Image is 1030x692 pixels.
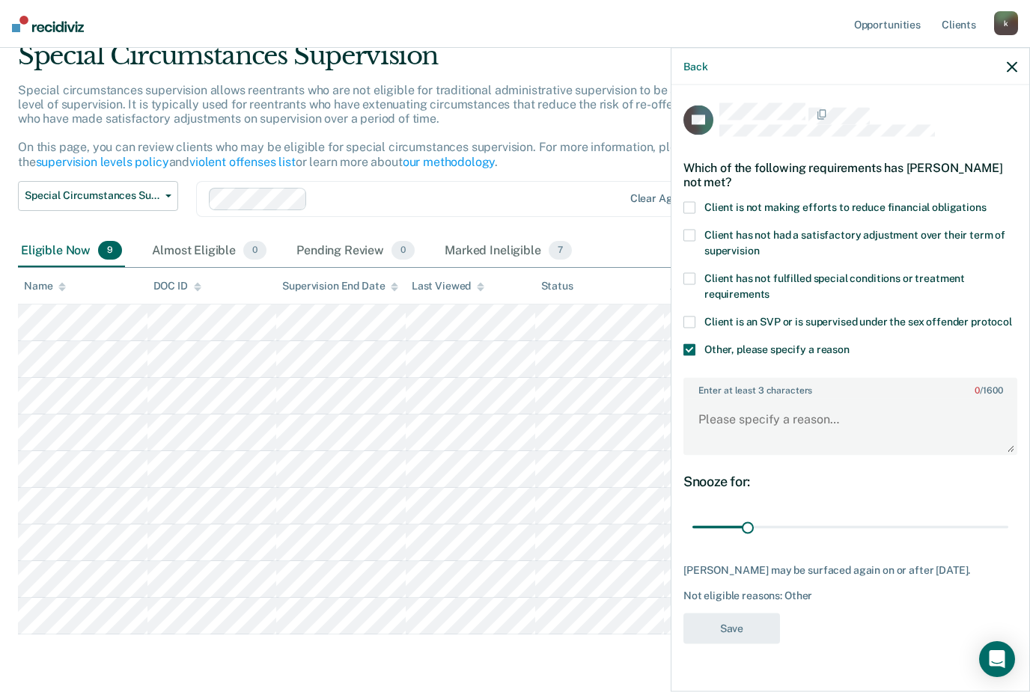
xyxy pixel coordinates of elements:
[975,385,1002,395] span: / 1600
[683,564,1017,577] div: [PERSON_NAME] may be surfaced again on or after [DATE].
[704,315,1012,327] span: Client is an SVP or is supervised under the sex offender protocol
[975,385,980,395] span: 0
[683,149,1017,201] div: Which of the following requirements has [PERSON_NAME] not met?
[549,241,572,260] span: 7
[153,280,201,293] div: DOC ID
[683,589,1017,601] div: Not eligible reasons: Other
[683,613,780,644] button: Save
[36,155,169,169] a: supervision levels policy
[704,272,965,299] span: Client has not fulfilled special conditions or treatment requirements
[704,343,850,355] span: Other, please specify a reason
[25,189,159,202] span: Special Circumstances Supervision
[685,379,1016,395] label: Enter at least 3 characters
[18,83,786,169] p: Special circumstances supervision allows reentrants who are not eligible for traditional administ...
[630,192,694,205] div: Clear agents
[412,280,484,293] div: Last Viewed
[704,200,987,212] span: Client is not making efforts to reduce financial obligations
[12,16,84,32] img: Recidiviz
[979,641,1015,677] div: Open Intercom Messenger
[541,280,573,293] div: Status
[18,235,125,268] div: Eligible Now
[189,155,296,169] a: violent offenses list
[683,60,707,73] button: Back
[403,155,496,169] a: our methodology
[149,235,269,268] div: Almost Eligible
[994,11,1018,35] div: k
[98,241,122,260] span: 9
[282,280,398,293] div: Supervision End Date
[391,241,415,260] span: 0
[243,241,266,260] span: 0
[683,474,1017,490] div: Snooze for:
[293,235,418,268] div: Pending Review
[18,40,790,83] div: Special Circumstances Supervision
[24,280,66,293] div: Name
[442,235,575,268] div: Marked Ineligible
[704,228,1005,256] span: Client has not had a satisfactory adjustment over their term of supervision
